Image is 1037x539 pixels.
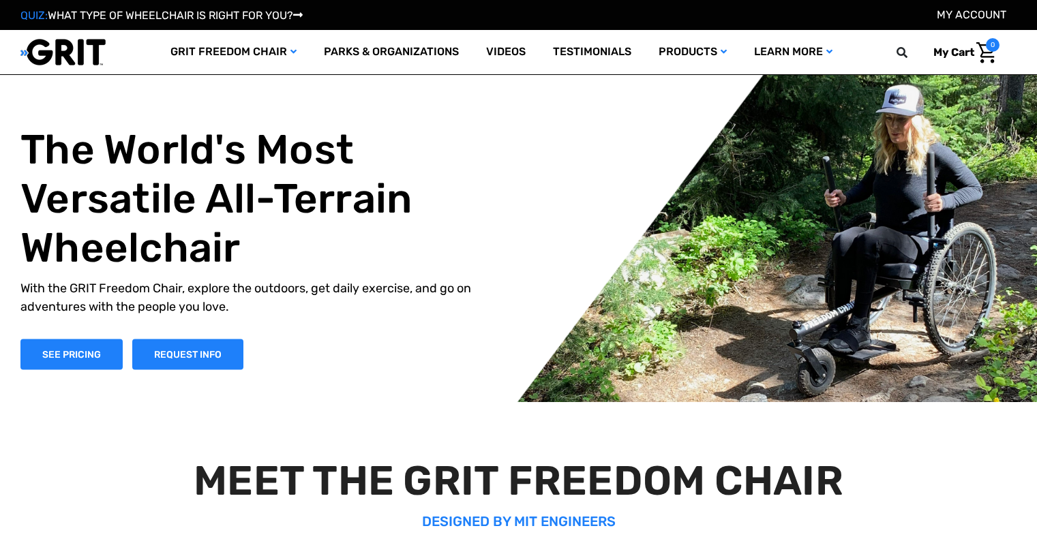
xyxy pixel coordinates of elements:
a: Videos [472,30,539,74]
img: GRIT All-Terrain Wheelchair and Mobility Equipment [20,38,106,66]
h2: MEET THE GRIT FREEDOM CHAIR [26,457,1011,506]
span: QUIZ: [20,9,48,22]
input: Search [903,38,923,67]
img: Cart [976,42,996,63]
a: Products [645,30,740,74]
a: Learn More [740,30,846,74]
a: QUIZ:WHAT TYPE OF WHEELCHAIR IS RIGHT FOR YOU? [20,9,303,22]
a: Slide number 1, Request Information [132,339,243,369]
h1: The World's Most Versatile All-Terrain Wheelchair [20,125,502,272]
a: Parks & Organizations [310,30,472,74]
a: Testimonials [539,30,645,74]
a: GRIT Freedom Chair [157,30,310,74]
p: DESIGNED BY MIT ENGINEERS [26,511,1011,532]
a: Shop Now [20,339,123,369]
a: Cart with 0 items [923,38,1000,67]
span: My Cart [933,46,974,59]
p: With the GRIT Freedom Chair, explore the outdoors, get daily exercise, and go on adventures with ... [20,279,502,315]
span: 0 [986,38,1000,52]
a: Account [937,8,1006,21]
